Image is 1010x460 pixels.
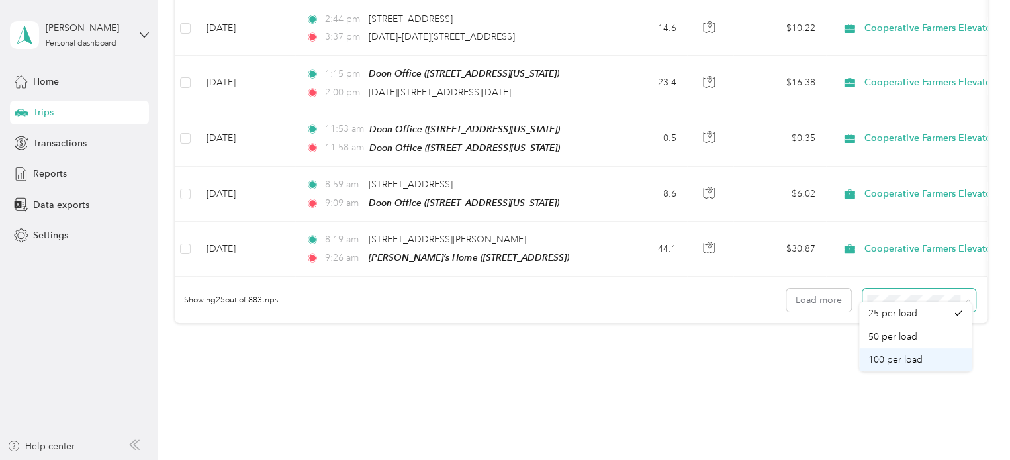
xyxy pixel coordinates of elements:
[733,167,826,222] td: $6.02
[369,87,511,98] span: [DATE][STREET_ADDRESS][DATE]
[936,386,1010,460] iframe: Everlance-gr Chat Button Frame
[868,308,917,319] span: 25 per load
[369,234,526,245] span: [STREET_ADDRESS][PERSON_NAME]
[196,111,295,167] td: [DATE]
[600,222,687,277] td: 44.1
[196,56,295,111] td: [DATE]
[324,85,362,100] span: 2:00 pm
[733,222,826,277] td: $30.87
[33,105,54,119] span: Trips
[600,167,687,222] td: 8.6
[46,21,128,35] div: [PERSON_NAME]
[868,354,923,365] span: 100 per load
[600,1,687,56] td: 14.6
[733,56,826,111] td: $16.38
[324,177,362,192] span: 8:59 am
[600,111,687,167] td: 0.5
[733,111,826,167] td: $0.35
[324,12,362,26] span: 2:44 pm
[324,232,362,247] span: 8:19 am
[733,1,826,56] td: $10.22
[7,439,75,453] button: Help center
[324,140,363,155] span: 11:58 am
[33,75,59,89] span: Home
[369,142,560,153] span: Doon Office ([STREET_ADDRESS][US_STATE])
[369,68,559,79] span: Doon Office ([STREET_ADDRESS][US_STATE])
[600,56,687,111] td: 23.4
[33,136,87,150] span: Transactions
[175,295,278,306] span: Showing 25 out of 883 trips
[786,289,851,312] button: Load more
[324,30,362,44] span: 3:37 pm
[196,167,295,222] td: [DATE]
[369,13,453,24] span: [STREET_ADDRESS]
[33,198,89,212] span: Data exports
[324,251,362,265] span: 9:26 am
[369,252,569,263] span: [PERSON_NAME]’s Home ([STREET_ADDRESS])
[46,40,116,48] div: Personal dashboard
[324,122,363,136] span: 11:53 am
[369,179,453,190] span: [STREET_ADDRESS]
[324,67,362,81] span: 1:15 pm
[196,1,295,56] td: [DATE]
[196,222,295,277] td: [DATE]
[33,228,68,242] span: Settings
[369,124,560,134] span: Doon Office ([STREET_ADDRESS][US_STATE])
[369,197,559,208] span: Doon Office ([STREET_ADDRESS][US_STATE])
[324,196,362,210] span: 9:09 am
[33,167,67,181] span: Reports
[868,331,917,342] span: 50 per load
[369,31,515,42] span: [DATE]–[DATE][STREET_ADDRESS]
